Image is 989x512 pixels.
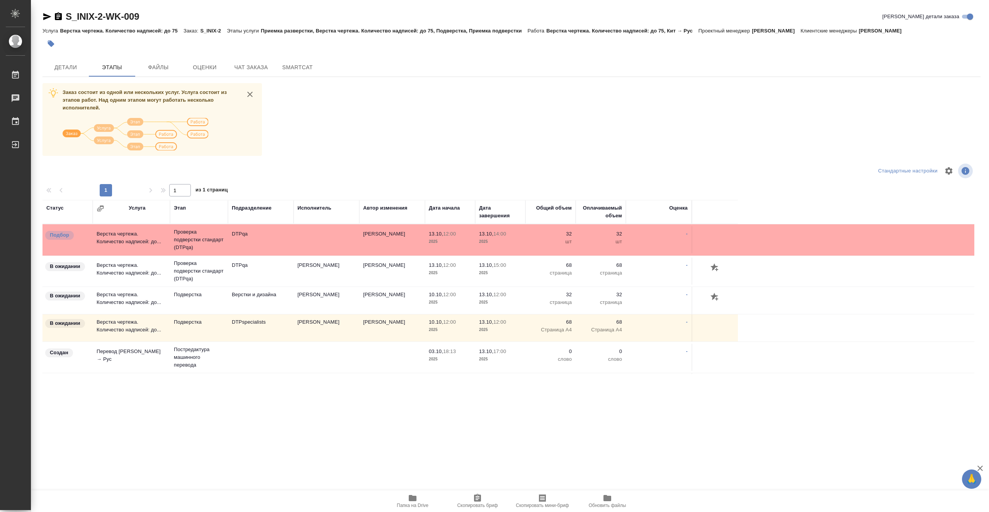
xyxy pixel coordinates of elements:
p: В ожидании [50,292,80,300]
p: Проверка подверстки стандарт (DTPqa) [174,259,224,283]
p: 32 [529,230,572,238]
div: Автор изменения [363,204,407,212]
p: 12:00 [443,292,456,297]
td: Верстки и дизайна [228,287,294,314]
td: [PERSON_NAME] [294,314,359,341]
td: [PERSON_NAME] [294,287,359,314]
div: Этап [174,204,186,212]
p: Постредактура машинного перевода [174,346,224,369]
p: 68 [529,318,572,326]
p: страница [529,269,572,277]
p: страница [579,299,622,306]
p: В ожидании [50,263,80,270]
p: 15:00 [493,262,506,268]
span: [PERSON_NAME] детали заказа [882,13,959,20]
p: 12:00 [443,262,456,268]
p: слово [579,355,622,363]
span: Этапы [93,63,131,72]
p: 2025 [429,326,471,334]
p: 68 [529,261,572,269]
td: Верстка чертежа. Количество надписей: до... [93,287,170,314]
p: шт [579,238,622,246]
p: слово [529,355,572,363]
p: страница [529,299,572,306]
a: - [686,319,688,325]
span: Чат заказа [233,63,270,72]
p: 18:13 [443,348,456,354]
p: 12:00 [493,319,506,325]
div: split button [876,165,940,177]
span: SmartCat [279,63,316,72]
p: Клиентские менеджеры [800,28,859,34]
p: 2025 [479,326,522,334]
span: Заказ состоит из одной или нескольких услуг. Услуга состоит из этапов работ. Над одним этапом мог... [63,89,227,111]
p: [PERSON_NAME] [752,28,800,34]
a: - [686,262,688,268]
div: Оценка [669,204,688,212]
p: 13.10, [479,231,493,237]
td: Перевод [PERSON_NAME] → Рус [93,344,170,371]
td: Верстка чертежа. Количество надписей: до... [93,226,170,253]
p: 0 [529,348,572,355]
td: DTPqa [228,226,294,253]
td: Верстка простого макета (MS Word) Не указан [93,373,170,400]
td: [PERSON_NAME] [359,314,425,341]
button: close [244,89,256,100]
button: 🙏 [962,469,981,489]
td: [PERSON_NAME] [359,373,425,400]
p: 12:00 [493,292,506,297]
p: Работа [528,28,547,34]
p: 13.10, [429,231,443,237]
p: 13.10, [479,292,493,297]
p: 32 [579,291,622,299]
p: Страница А4 [579,326,622,334]
span: Настроить таблицу [940,162,958,180]
td: Верстки и дизайна [228,373,294,400]
p: 68 [579,318,622,326]
p: 2025 [479,299,522,306]
p: 13.10, [479,319,493,325]
p: 2025 [479,355,522,363]
p: страница [579,269,622,277]
p: [PERSON_NAME] [859,28,907,34]
button: Скопировать ссылку для ЯМессенджера [42,12,52,21]
p: 12:00 [443,231,456,237]
a: - [686,292,688,297]
a: - [686,348,688,354]
p: 2025 [429,269,471,277]
p: Верстка чертежа. Количество надписей: до 75, Кит → Рус [546,28,698,34]
div: Подразделение [232,204,272,212]
p: Этапы услуги [227,28,261,34]
button: Сгруппировать [97,205,104,212]
p: Заказ: [184,28,200,34]
p: 10.10, [429,319,443,325]
p: S_INIX-2 [200,28,227,34]
button: Добавить оценку [709,261,722,275]
td: [PERSON_NAME] [294,258,359,285]
td: Верстка чертежа. Количество надписей: до... [93,258,170,285]
p: 17:00 [493,348,506,354]
p: Верстка чертежа. Количество надписей: до 75 [60,28,184,34]
div: Дата завершения [479,204,522,220]
div: Исполнитель [297,204,331,212]
span: Оценки [186,63,223,72]
span: 🙏 [965,471,978,487]
p: 2025 [429,299,471,306]
div: Общий объем [536,204,572,212]
a: - [686,231,688,237]
p: Проверка подверстки стандарт (DTPqa) [174,228,224,251]
p: 2025 [479,269,522,277]
button: Добавить оценку [709,291,722,304]
button: Скопировать ссылку [54,12,63,21]
td: Верстка чертежа. Количество надписей: до... [93,314,170,341]
span: Файлы [140,63,177,72]
p: Проектный менеджер [698,28,752,34]
div: Услуга [129,204,145,212]
p: 32 [579,230,622,238]
p: 12:00 [443,319,456,325]
p: 2025 [429,238,471,246]
p: Подверстка [174,291,224,299]
div: Статус [46,204,64,212]
p: 2025 [479,238,522,246]
p: 13.10, [479,262,493,268]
